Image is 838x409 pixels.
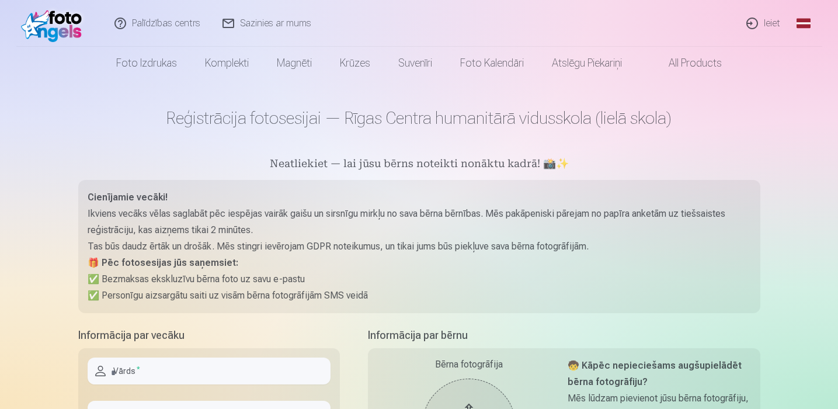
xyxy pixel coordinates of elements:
p: ✅ Bezmaksas ekskluzīvu bērna foto uz savu e-pastu [88,271,751,287]
h5: Neatliekiet — lai jūsu bērns noteikti nonāktu kadrā! 📸✨ [78,157,760,173]
a: Komplekti [191,47,263,79]
p: ✅ Personīgu aizsargātu saiti uz visām bērna fotogrāfijām SMS veidā [88,287,751,304]
h5: Informācija par bērnu [368,327,760,344]
a: Atslēgu piekariņi [538,47,636,79]
strong: 🧒 Kāpēc nepieciešams augšupielādēt bērna fotogrāfiju? [568,360,742,387]
a: Magnēti [263,47,326,79]
p: Tas būs daudz ērtāk un drošāk. Mēs stingri ievērojam GDPR noteikumus, un tikai jums būs piekļuve ... [88,238,751,255]
p: Ikviens vecāks vēlas saglabāt pēc iespējas vairāk gaišu un sirsnīgu mirkļu no sava bērna bērnības... [88,206,751,238]
img: /fa1 [21,5,88,42]
a: Foto kalendāri [446,47,538,79]
strong: 🎁 Pēc fotosesijas jūs saņemsiet: [88,257,238,268]
h5: Informācija par vecāku [78,327,340,344]
div: Bērna fotogrāfija [377,358,561,372]
a: Foto izdrukas [102,47,191,79]
a: Suvenīri [384,47,446,79]
a: All products [636,47,736,79]
h1: Reģistrācija fotosesijai — Rīgas Centra humanitārā vidusskola (lielā skola) [78,108,760,129]
strong: Cienījamie vecāki! [88,192,168,203]
a: Krūzes [326,47,384,79]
